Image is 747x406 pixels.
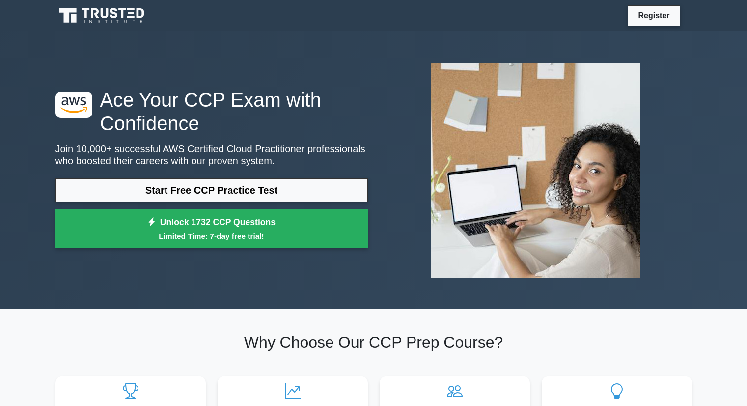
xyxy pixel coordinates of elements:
a: Start Free CCP Practice Test [55,178,368,202]
small: Limited Time: 7-day free trial! [68,231,356,242]
h2: Why Choose Our CCP Prep Course? [55,333,692,351]
a: Register [632,9,675,22]
p: Join 10,000+ successful AWS Certified Cloud Practitioner professionals who boosted their careers ... [55,143,368,167]
a: Unlock 1732 CCP QuestionsLimited Time: 7-day free trial! [55,209,368,249]
h1: Ace Your CCP Exam with Confidence [55,88,368,135]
